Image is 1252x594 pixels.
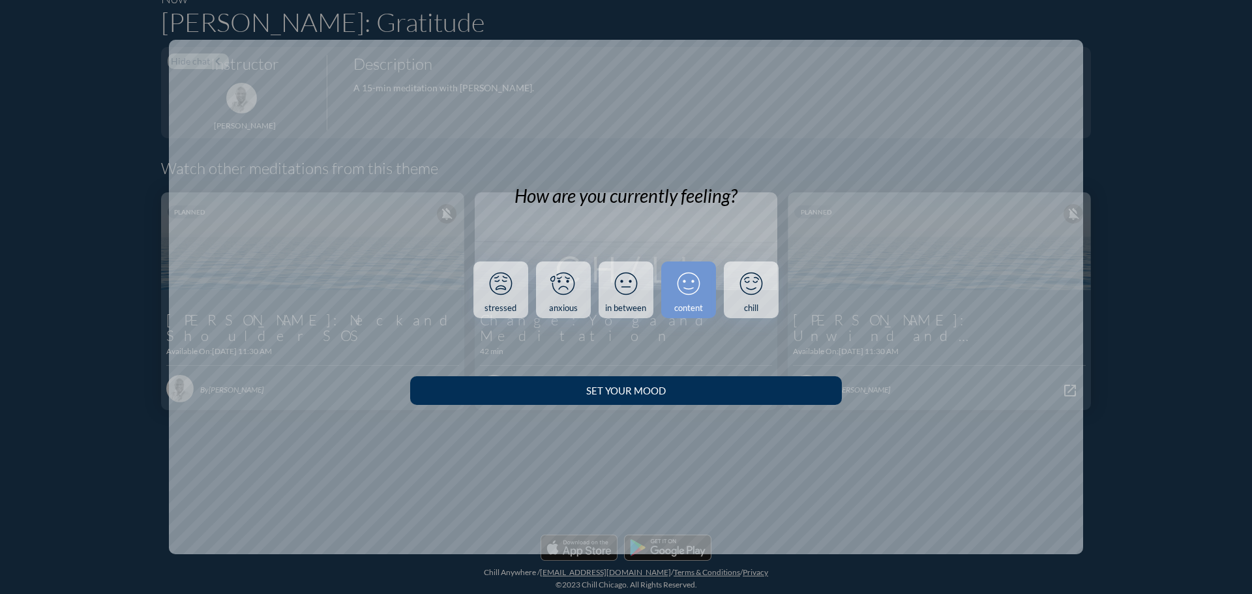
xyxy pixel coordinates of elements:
[410,376,841,405] button: Set your Mood
[674,303,703,314] div: content
[661,261,716,319] a: content
[549,303,578,314] div: anxious
[536,261,591,319] a: anxious
[473,261,528,319] a: stressed
[605,303,646,314] div: in between
[724,261,779,319] a: chill
[433,385,818,396] div: Set your Mood
[744,303,758,314] div: chill
[514,185,737,207] div: How are you currently feeling?
[484,303,516,314] div: stressed
[599,261,653,319] a: in between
